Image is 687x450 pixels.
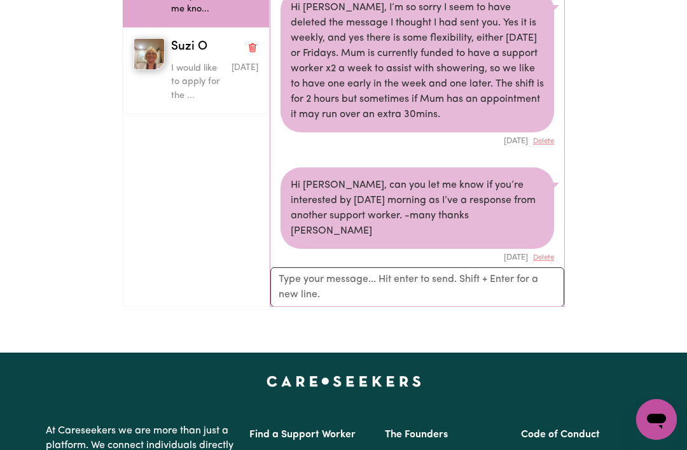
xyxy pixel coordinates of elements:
[281,167,554,249] div: Hi [PERSON_NAME], can you let me know if you’re interested by [DATE] morning as I’ve a response f...
[232,64,258,72] span: Message sent on August 4, 2025
[267,376,421,386] a: Careseekers home page
[521,430,600,440] a: Code of Conduct
[281,249,554,264] div: [DATE]
[636,399,677,440] iframe: Button to launch messaging window
[247,39,258,55] button: Delete conversation
[533,136,554,147] button: Delete
[123,27,269,114] button: Suzi OSuzi ODelete conversationI would like to apply for the ...Message sent on August 4, 2025
[171,38,207,57] span: Suzi O
[171,62,230,103] p: I would like to apply for the ...
[249,430,356,440] a: Find a Support Worker
[281,132,554,147] div: [DATE]
[134,38,165,70] img: Suzi O
[385,430,448,440] a: The Founders
[533,253,554,264] button: Delete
